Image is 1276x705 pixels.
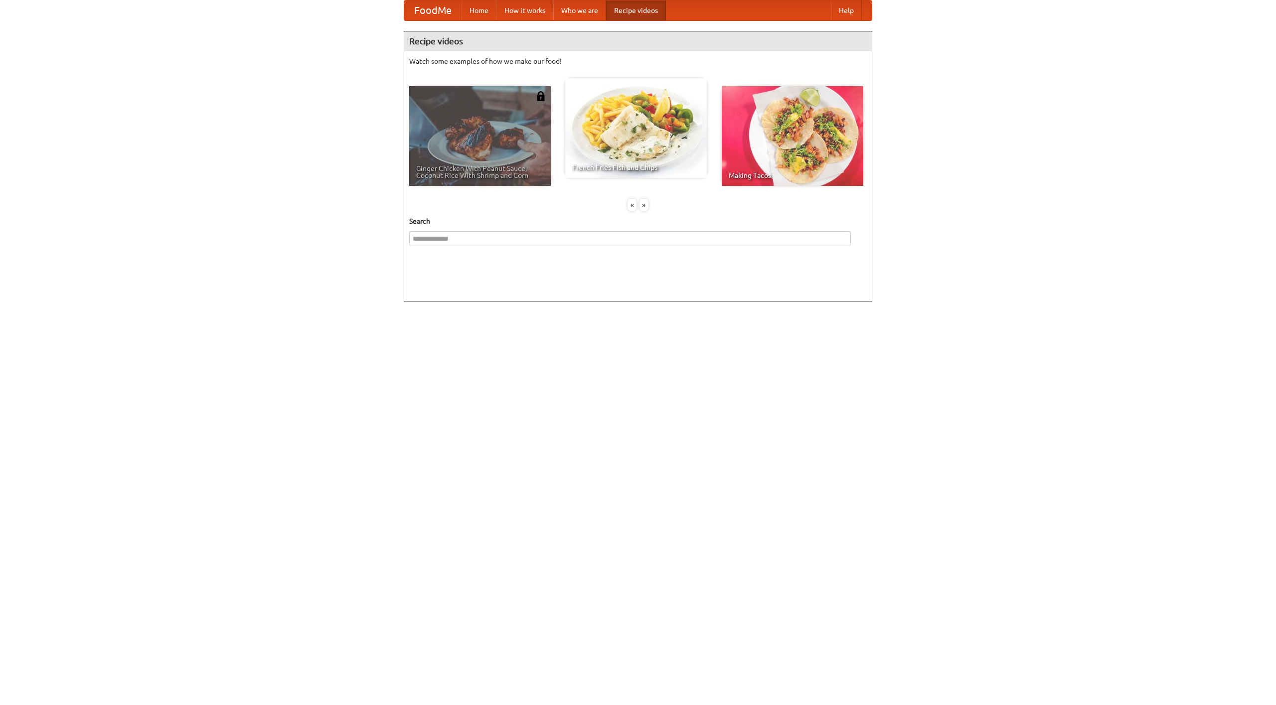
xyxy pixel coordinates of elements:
div: « [628,199,637,211]
a: FoodMe [404,0,462,20]
a: Recipe videos [606,0,666,20]
p: Watch some examples of how we make our food! [409,56,867,66]
h5: Search [409,216,867,226]
img: 483408.png [536,91,546,101]
h4: Recipe videos [404,31,872,51]
a: Help [831,0,862,20]
a: Home [462,0,496,20]
span: French Fries Fish and Chips [572,164,700,171]
div: » [639,199,648,211]
span: Making Tacos [729,172,856,179]
a: Making Tacos [722,86,863,186]
a: How it works [496,0,553,20]
a: Who we are [553,0,606,20]
a: French Fries Fish and Chips [565,78,707,178]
